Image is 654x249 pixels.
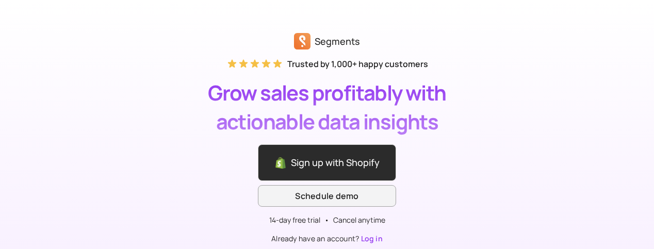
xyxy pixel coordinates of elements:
[269,215,320,225] p: 14-day free trial
[287,58,428,70] p: Trusted by 1,000+ happy customers
[258,234,396,244] p: Already have an account?
[315,34,360,48] p: Segments
[172,78,482,136] p: Grow sales profitably with actionable data insights
[258,185,396,207] a: Schedule demo
[274,157,287,170] img: Shopify logo
[333,215,385,225] p: Cancel anytime
[258,144,396,181] a: Sign up with Shopify
[361,234,383,243] a: Log in
[324,215,329,225] span: •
